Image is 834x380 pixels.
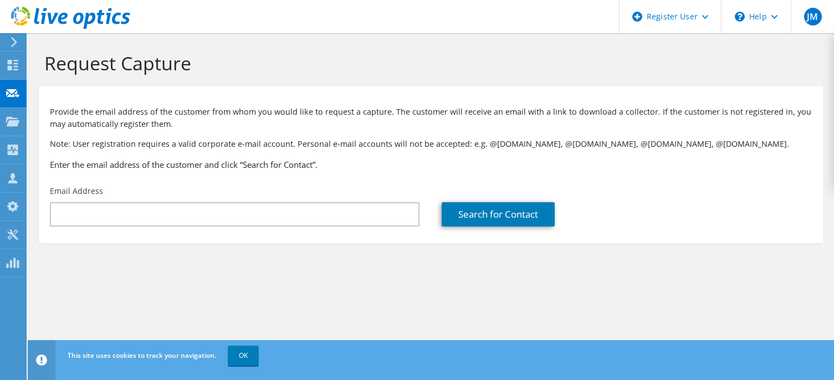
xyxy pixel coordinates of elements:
[228,346,259,366] a: OK
[804,8,822,25] span: JM
[44,52,812,75] h1: Request Capture
[50,138,812,150] p: Note: User registration requires a valid corporate e-mail account. Personal e-mail accounts will ...
[442,202,555,227] a: Search for Contact
[735,12,745,22] svg: \n
[68,351,216,360] span: This site uses cookies to track your navigation.
[50,158,812,171] h3: Enter the email address of the customer and click “Search for Contact”.
[50,186,103,197] label: Email Address
[50,106,812,130] p: Provide the email address of the customer from whom you would like to request a capture. The cust...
